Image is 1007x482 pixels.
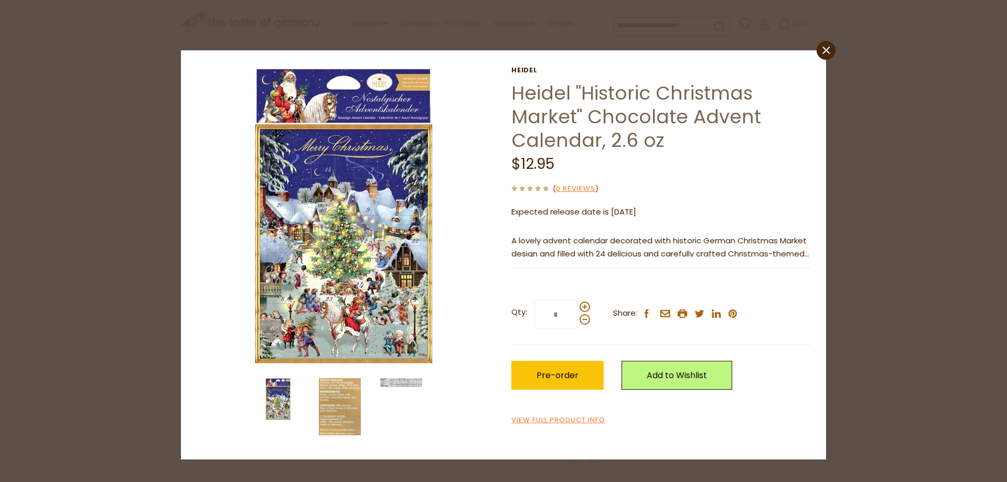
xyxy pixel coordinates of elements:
a: View Full Product Info [511,415,605,426]
a: Add to Wishlist [622,361,732,390]
img: Heidel "Historic Christmas Market" Chocolate Advent Calendar, 2.6 oz [319,378,361,435]
span: ( ) [553,184,598,194]
button: Pre-order [511,361,604,390]
span: Share: [613,307,637,320]
img: Heidel "Historic Christmas Market" Chocolate Advent Calendar, 2.6 oz [380,378,422,387]
span: Pre-order [537,369,579,381]
p: Expected release date is [DATE] [511,206,810,219]
img: Heidel "Historic Christmas Market" Chocolate Advent Calendar, 2.6 oz [197,66,496,366]
img: Heidel "Historic Christmas Market" Chocolate Advent Calendar, 2.6 oz [258,378,299,420]
a: Heidel [511,66,810,74]
strong: Qty: [511,306,527,319]
span: $12.95 [511,154,554,174]
a: Heidel "Historic Christmas Market" Chocolate Advent Calendar, 2.6 oz [511,80,761,154]
p: A lovely advent calendar decorated with historic German Christmas Market design and filled with 2... [511,234,810,261]
a: 0 Reviews [556,184,595,195]
input: Qty: [534,300,577,329]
